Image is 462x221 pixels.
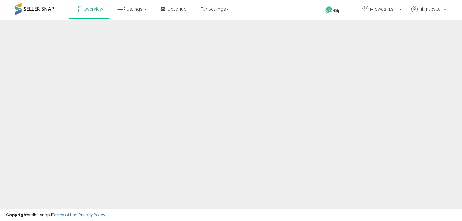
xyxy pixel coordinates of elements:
a: Terms of Use [52,212,78,218]
a: Hi [PERSON_NAME] [411,6,446,20]
a: Help [320,2,353,20]
strong: Copyright [6,212,28,218]
a: Privacy Policy [79,212,105,218]
span: Listings [127,6,142,12]
span: Overview [83,6,103,12]
span: Midwest Estore [370,6,397,12]
span: Hi [PERSON_NAME] [419,6,442,12]
span: DataHub [168,6,187,12]
div: seller snap | | [6,212,105,218]
span: Help [333,8,341,13]
i: Get Help [325,6,333,14]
